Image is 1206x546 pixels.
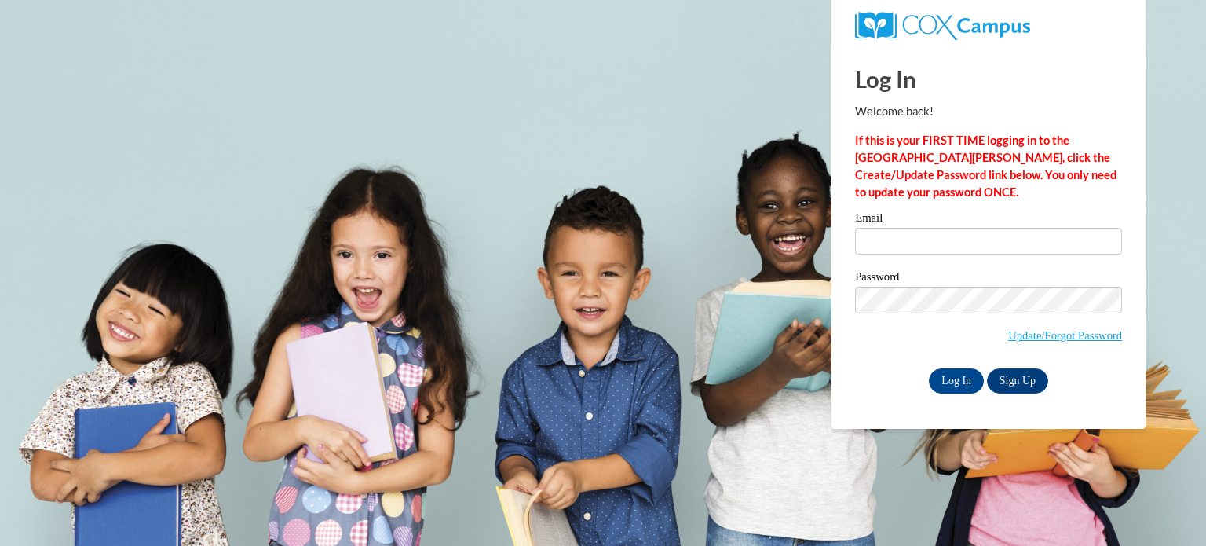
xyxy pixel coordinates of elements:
[855,103,1122,120] p: Welcome back!
[855,212,1122,228] label: Email
[1008,329,1122,342] a: Update/Forgot Password
[929,368,984,394] input: Log In
[855,271,1122,287] label: Password
[855,12,1030,40] img: COX Campus
[855,18,1030,31] a: COX Campus
[987,368,1048,394] a: Sign Up
[855,63,1122,95] h1: Log In
[855,134,1116,199] strong: If this is your FIRST TIME logging in to the [GEOGRAPHIC_DATA][PERSON_NAME], click the Create/Upd...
